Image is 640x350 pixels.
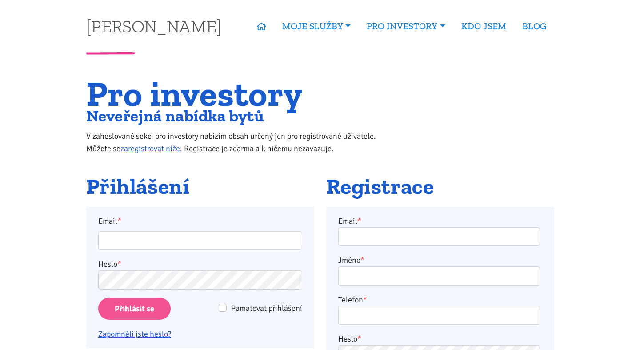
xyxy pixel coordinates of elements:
[86,17,221,35] a: [PERSON_NAME]
[363,295,367,305] abbr: required
[338,333,361,345] label: Heslo
[86,79,394,109] h1: Pro investory
[231,303,302,313] span: Pamatovat přihlášení
[326,175,554,199] h2: Registrace
[98,329,171,339] a: Zapomněli jste heslo?
[98,298,171,320] input: Přihlásit se
[359,16,453,36] a: PRO INVESTORY
[86,109,394,123] h2: Neveřejná nabídka bytů
[274,16,359,36] a: MOJE SLUŽBY
[92,215,308,227] label: Email
[357,334,361,344] abbr: required
[357,216,361,226] abbr: required
[338,254,364,266] label: Jméno
[86,175,314,199] h2: Přihlášení
[360,255,364,265] abbr: required
[514,16,554,36] a: BLOG
[120,144,180,153] a: zaregistrovat níže
[453,16,514,36] a: KDO JSEM
[338,294,367,306] label: Telefon
[338,215,361,227] label: Email
[98,258,121,270] label: Heslo
[86,130,394,155] p: V zaheslované sekci pro investory nabízím obsah určený jen pro registrované uživatele. Můžete se ...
